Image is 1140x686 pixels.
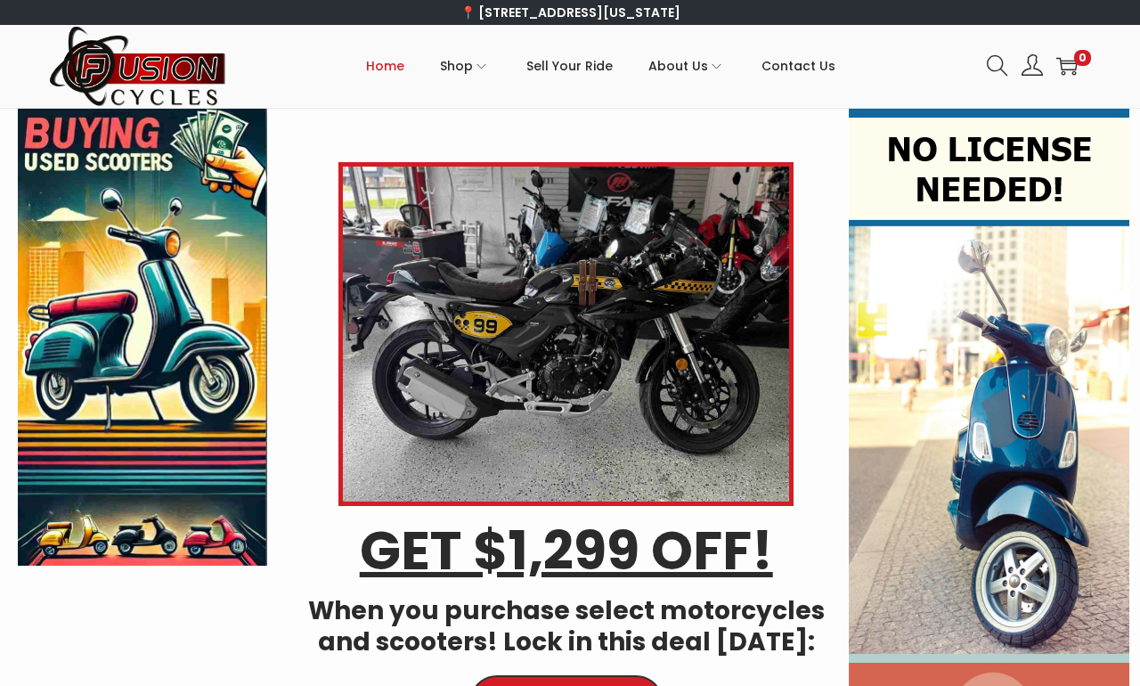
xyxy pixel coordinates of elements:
[526,44,613,88] span: Sell Your Ride
[440,44,473,88] span: Shop
[49,25,227,108] img: Woostify retina logo
[366,26,404,106] a: Home
[227,26,973,106] nav: Primary navigation
[761,26,835,106] a: Contact Us
[648,44,708,88] span: About Us
[1056,55,1078,77] a: 0
[648,26,726,106] a: About Us
[761,44,835,88] span: Contact Us
[360,513,773,588] u: GET $1,299 OFF!
[294,595,838,657] h4: When you purchase select motorcycles and scooters! Lock in this deal [DATE]:
[366,44,404,88] span: Home
[460,4,680,21] a: 📍 [STREET_ADDRESS][US_STATE]
[440,26,491,106] a: Shop
[526,26,613,106] a: Sell Your Ride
